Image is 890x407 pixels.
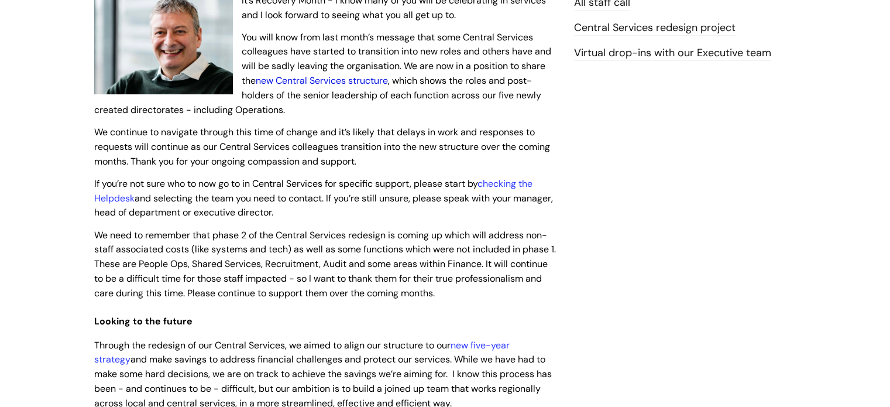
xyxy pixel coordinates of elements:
[94,229,556,299] span: We need to remember that phase 2 of the Central Services redesign is coming up which will address...
[94,126,550,167] span: We continue to navigate through this time of change and it’s likely that delays in work and respo...
[574,20,736,36] a: Central Services redesign project
[574,46,771,61] a: Virtual drop-ins with our Executive team
[256,74,388,87] a: new Central Services structure
[94,315,193,327] span: Looking to the future
[94,177,532,204] a: checking the Helpdesk
[94,177,553,219] span: If you’re not sure who to now go to in Central Services for specific support, please start by and...
[94,31,551,116] span: You will know from last month’s message that some Central Services colleagues have started to tra...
